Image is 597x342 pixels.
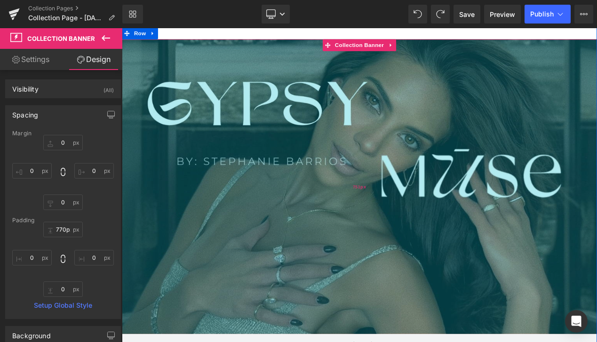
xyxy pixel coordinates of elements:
button: Publish [525,5,571,23]
a: New Library [122,5,143,23]
a: Collection Pages [28,5,122,12]
div: Background [12,326,51,340]
input: 0 [12,250,52,265]
span: Publish [530,10,554,18]
button: Redo [431,5,450,23]
div: Spacing [12,106,38,119]
input: 0 [12,163,52,179]
a: Preview [484,5,521,23]
span: Collection Page - [DATE] 12:30:27 [28,14,104,22]
a: Setup Global Style [12,302,114,309]
div: Open Intercom Messenger [565,310,588,333]
button: More [574,5,593,23]
input: 0 [43,194,83,210]
input: 0 [43,281,83,297]
div: Margin [12,130,114,137]
div: Padding [12,217,114,224]
span: 751px [277,185,293,195]
input: 0 [43,135,83,150]
div: Visibility [12,80,39,93]
a: Design [63,49,124,70]
span: Save [459,9,475,19]
input: 0 [74,250,114,265]
span: Collection Banner [253,14,317,28]
span: Preview [490,9,515,19]
input: 0 [43,222,83,237]
a: Expand / Collapse [316,14,328,28]
div: (All) [103,80,114,95]
span: Collection Banner [27,35,95,42]
button: Undo [408,5,427,23]
input: 0 [74,163,114,179]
